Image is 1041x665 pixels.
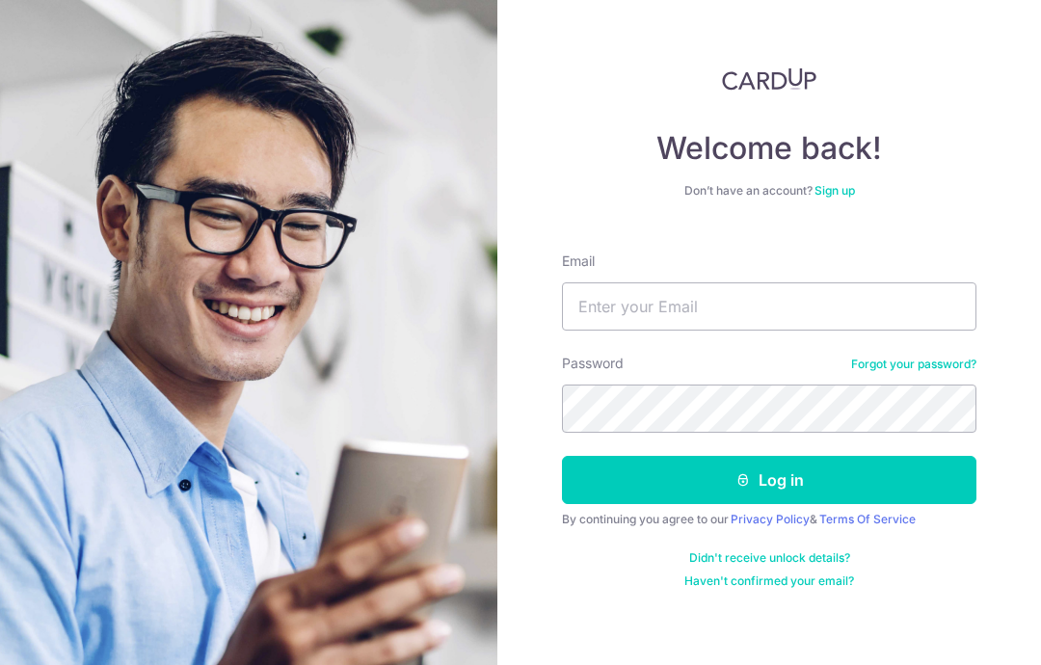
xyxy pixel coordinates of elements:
a: Forgot your password? [851,357,976,372]
img: CardUp Logo [722,67,816,91]
a: Terms Of Service [819,512,916,526]
button: Log in [562,456,976,504]
h4: Welcome back! [562,129,976,168]
div: Don’t have an account? [562,183,976,199]
input: Enter your Email [562,282,976,331]
div: By continuing you agree to our & [562,512,976,527]
a: Privacy Policy [731,512,810,526]
a: Sign up [814,183,855,198]
label: Email [562,252,595,271]
a: Didn't receive unlock details? [689,550,850,566]
label: Password [562,354,624,373]
a: Haven't confirmed your email? [684,573,854,589]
